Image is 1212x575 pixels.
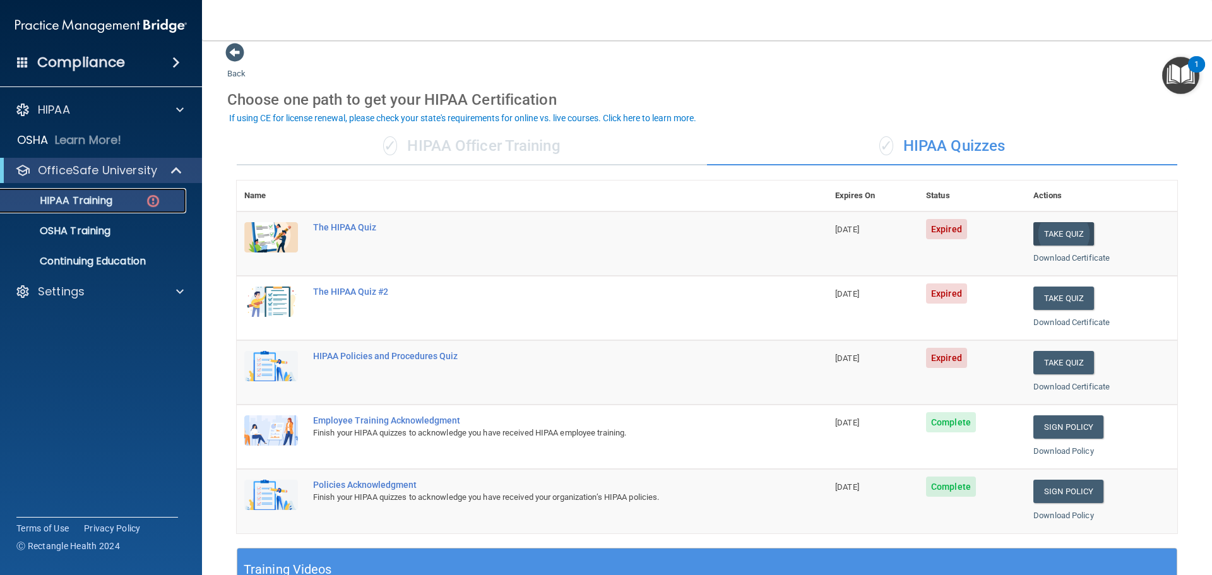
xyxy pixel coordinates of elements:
button: Take Quiz [1033,222,1094,246]
a: Download Certificate [1033,382,1110,391]
span: Expired [926,283,967,304]
th: Name [237,181,306,211]
th: Actions [1026,181,1177,211]
a: Download Policy [1033,511,1094,520]
div: Policies Acknowledgment [313,480,764,490]
button: If using CE for license renewal, please check your state's requirements for online vs. live cours... [227,112,698,124]
p: HIPAA Training [8,194,112,207]
button: Take Quiz [1033,351,1094,374]
a: Back [227,54,246,78]
span: [DATE] [835,482,859,492]
div: HIPAA Officer Training [237,127,707,165]
a: Download Certificate [1033,317,1110,327]
th: Status [918,181,1026,211]
p: Learn More! [55,133,122,148]
div: The HIPAA Quiz [313,222,764,232]
span: Expired [926,348,967,368]
p: OSHA [17,133,49,148]
span: ✓ [879,136,893,155]
a: Terms of Use [16,522,69,535]
span: Expired [926,219,967,239]
div: HIPAA Quizzes [707,127,1177,165]
div: 1 [1194,64,1199,81]
p: OSHA Training [8,225,110,237]
button: Take Quiz [1033,287,1094,310]
p: Settings [38,284,85,299]
span: [DATE] [835,225,859,234]
div: Finish your HIPAA quizzes to acknowledge you have received HIPAA employee training. [313,425,764,441]
p: OfficeSafe University [38,163,157,178]
a: Settings [15,284,184,299]
div: Employee Training Acknowledgment [313,415,764,425]
img: danger-circle.6113f641.png [145,193,161,209]
div: The HIPAA Quiz #2 [313,287,764,297]
button: Open Resource Center, 1 new notification [1162,57,1199,94]
span: ✓ [383,136,397,155]
span: [DATE] [835,289,859,299]
div: If using CE for license renewal, please check your state's requirements for online vs. live cours... [229,114,696,122]
p: HIPAA [38,102,70,117]
a: HIPAA [15,102,184,117]
h4: Compliance [37,54,125,71]
span: Complete [926,477,976,497]
div: Choose one path to get your HIPAA Certification [227,81,1187,118]
a: Download Policy [1033,446,1094,456]
a: Download Certificate [1033,253,1110,263]
a: Privacy Policy [84,522,141,535]
a: OfficeSafe University [15,163,183,178]
a: Sign Policy [1033,415,1103,439]
img: PMB logo [15,13,187,39]
span: Complete [926,412,976,432]
div: HIPAA Policies and Procedures Quiz [313,351,764,361]
span: [DATE] [835,418,859,427]
span: [DATE] [835,353,859,363]
th: Expires On [828,181,918,211]
a: Sign Policy [1033,480,1103,503]
span: Ⓒ Rectangle Health 2024 [16,540,120,552]
div: Finish your HIPAA quizzes to acknowledge you have received your organization’s HIPAA policies. [313,490,764,505]
p: Continuing Education [8,255,181,268]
